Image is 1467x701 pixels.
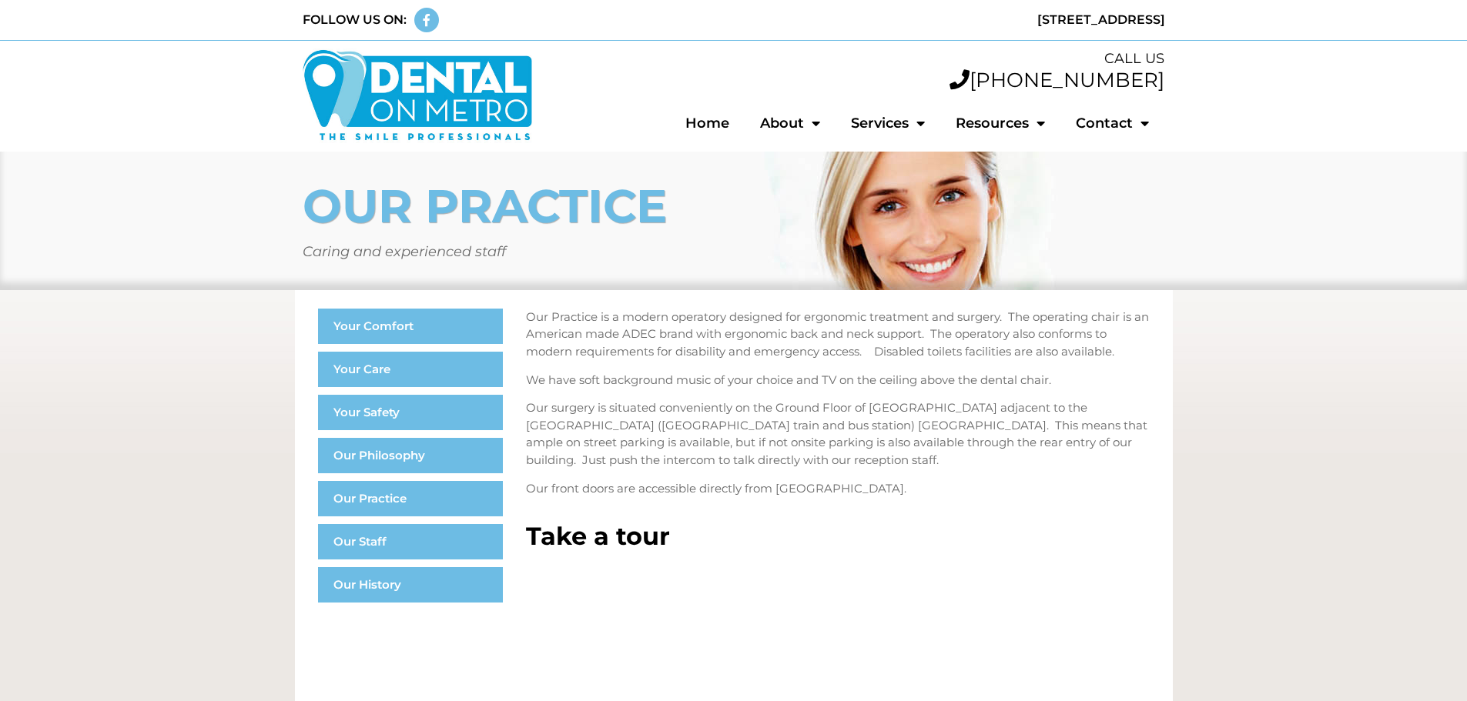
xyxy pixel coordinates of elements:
[1060,105,1164,141] a: Contact
[526,309,1150,361] p: Our Practice is a modern operatory designed for ergonomic treatment and surgery. The operating ch...
[745,105,836,141] a: About
[318,567,503,603] a: Our History
[742,11,1165,29] div: [STREET_ADDRESS]
[318,395,503,430] a: Your Safety
[318,352,503,387] a: Your Care
[526,524,1150,549] h2: Take a tour
[526,480,1150,498] p: Our front doors are accessible directly from [GEOGRAPHIC_DATA].
[303,183,1165,229] h1: OUR PRACTICE
[950,68,1164,92] a: [PHONE_NUMBER]
[526,372,1150,389] p: We have soft background music of your choice and TV on the ceiling above the dental chair.
[670,105,745,141] a: Home
[526,399,1150,469] p: Our surgery is situated conveniently on the Ground Floor of [GEOGRAPHIC_DATA] adjacent to the [GE...
[940,105,1060,141] a: Resources
[303,245,1165,259] h5: Caring and experienced staff
[318,438,503,473] a: Our Philosophy
[318,309,503,344] a: Your Comfort
[548,48,1165,69] div: CALL US
[836,105,940,141] a: Services
[318,524,503,559] a: Our Staff
[303,11,407,29] div: FOLLOW US ON:
[548,105,1165,141] nav: Menu
[318,309,503,603] nav: Menu
[318,481,503,516] a: Our Practice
